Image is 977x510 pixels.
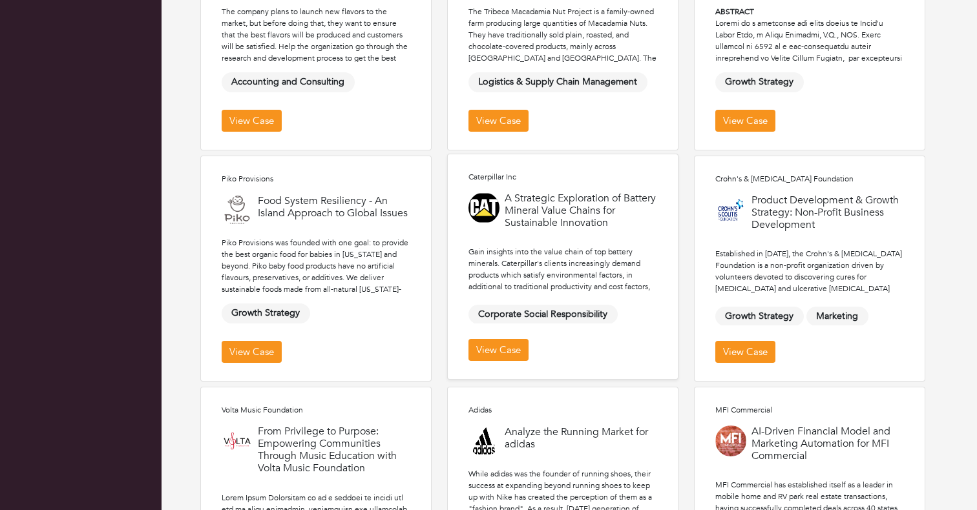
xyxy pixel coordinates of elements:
[468,425,499,456] img: Adidas-logo-1991-1-600x319.png
[222,110,282,132] a: View Case
[715,425,746,456] img: Logo_2024.jpeg
[468,110,529,132] a: View Case
[222,405,410,414] h4: Volta Music Foundation
[715,6,754,17] strong: ABSTRACT
[222,72,355,92] span: Accounting and Consulting
[715,110,775,132] a: View Case
[258,195,410,219] h4: Food System Resiliency - An Island Approach to Global Issues
[222,425,253,456] img: Volta-Music_Foundation_logo_new.png
[806,307,868,327] span: Marketing
[222,303,310,323] span: Growth Strategy
[222,194,253,225] img: Piko-Provisions-Lockup-RGB-STACK-BRN.png
[751,194,904,232] h4: Product Development & Growth Strategy: Non-Profit Business Development
[468,172,657,181] h4: Caterpillar Inc
[258,425,410,475] h4: From Privilege to Purpose: Empowering Communities Through Music Education with Volta Music Founda...
[751,425,904,463] h4: AI-Driven Financial Model and Marketing Automation for MFI Commercial
[715,307,804,327] span: Growth Strategy
[468,405,657,414] h4: Adidas
[715,248,904,318] div: Established in [DATE], the Crohn's & [MEDICAL_DATA] Foundation is a non-profit organization drive...
[222,174,410,183] h4: Piko Provisions
[715,72,804,92] span: Growth Strategy
[715,405,904,414] h4: MFI Commercial
[222,341,282,363] a: View Case
[715,194,746,225] img: CCF_Logo_V_Pos_RGB.png
[468,305,618,325] span: Corporate Social Responsibility
[468,192,499,223] img: caterpillar-logo2-logo-svg-vector.svg
[222,237,410,307] div: Piko Provisions was founded with one goal: to provide the best organic food for babies in [US_STA...
[505,192,657,230] h4: A Strategic Exploration of Battery Mineral Value Chains for Sustainable Innovation
[468,339,529,362] a: View Case
[505,426,657,451] h4: Analyze the Running Market for adidas
[222,6,410,76] div: The company plans to launch new flavors to the market, but before doing that, they want to ensure...
[468,72,647,92] span: Logistics & Supply Chain Management
[468,246,657,316] div: Gain insights into the value chain of top battery minerals. Caterpillar's clients increasingly de...
[715,174,904,183] h4: Crohn's & [MEDICAL_DATA] Foundation
[715,17,904,76] div: Loremi do s ametconse adi elits doeius te Incid'u Labor Etdo, m Aliqu Enimadmi, V.Q., NOS. Exerc ...
[468,6,657,76] div: The Tribeca Macadamia Nut Project is a family-owned farm producing large quantities of Macadamia ...
[715,341,775,363] a: View Case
